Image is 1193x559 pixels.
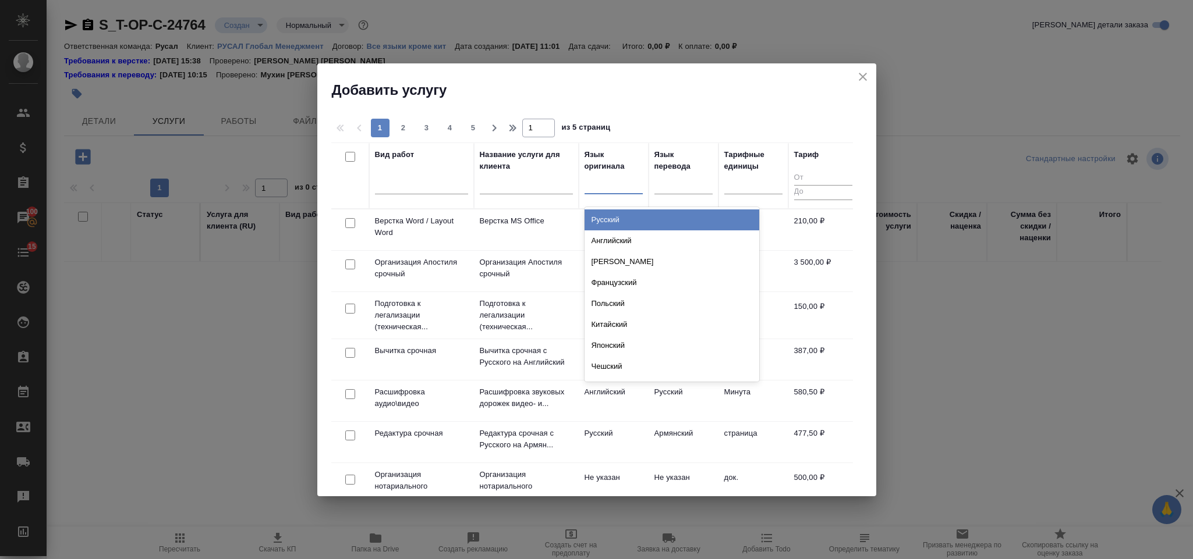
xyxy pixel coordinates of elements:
[788,251,858,291] td: 3 500,00 ₽
[788,339,858,380] td: 387,00 ₽
[788,295,858,336] td: 150,00 ₽
[480,386,573,410] p: Расшифровка звуковых дорожек видео- и...
[375,386,468,410] p: Расшифровка аудио\видео
[375,215,468,238] p: Верстка Word / Layout Word
[854,68,872,86] button: close
[375,469,468,504] p: Организация нотариального удостоверен...
[480,428,573,451] p: Редактура срочная с Русского на Армян...
[649,466,718,507] td: Не указан
[375,345,468,357] p: Вычитка срочная
[579,339,649,380] td: Русский
[585,149,643,172] div: Язык оригинала
[649,380,718,421] td: Русский
[579,422,649,462] td: Русский
[579,251,649,291] td: Не указан
[394,122,413,134] span: 2
[441,122,459,134] span: 4
[480,149,573,172] div: Название услуги для клиента
[332,81,876,99] h2: Добавить услугу
[788,380,858,421] td: 580,50 ₽
[585,251,759,272] div: [PERSON_NAME]
[654,149,713,172] div: Язык перевода
[788,422,858,462] td: 477,50 ₽
[562,120,611,137] span: из 5 страниц
[788,466,858,507] td: 500,00 ₽
[794,185,852,200] input: До
[794,149,819,161] div: Тариф
[375,298,468,333] p: Подготовка к легализации (техническая...
[579,295,649,336] td: Не указан
[480,215,573,227] p: Верстка MS Office
[417,122,436,134] span: 3
[794,171,852,186] input: От
[480,469,573,504] p: Организация нотариального удостоверен...
[579,209,649,250] td: Не указан
[724,149,783,172] div: Тарифные единицы
[585,293,759,314] div: Польский
[375,428,468,439] p: Редактура срочная
[585,335,759,356] div: Японский
[579,380,649,421] td: Английский
[375,149,415,161] div: Вид работ
[464,122,483,134] span: 5
[480,345,573,368] p: Вычитка срочная с Русского на Английский
[441,119,459,137] button: 4
[417,119,436,137] button: 3
[718,380,788,421] td: Минута
[718,466,788,507] td: док.
[394,119,413,137] button: 2
[585,272,759,293] div: Французский
[585,377,759,398] div: Сербский
[585,209,759,230] div: Русский
[480,257,573,280] p: Организация Апостиля срочный
[375,257,468,280] p: Организация Апостиля срочный
[788,209,858,250] td: 210,00 ₽
[585,314,759,335] div: Китайский
[480,298,573,333] p: Подготовка к легализации (техническая...
[464,119,483,137] button: 5
[585,230,759,251] div: Английский
[579,466,649,507] td: Не указан
[649,422,718,462] td: Армянский
[718,422,788,462] td: страница
[585,356,759,377] div: Чешский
